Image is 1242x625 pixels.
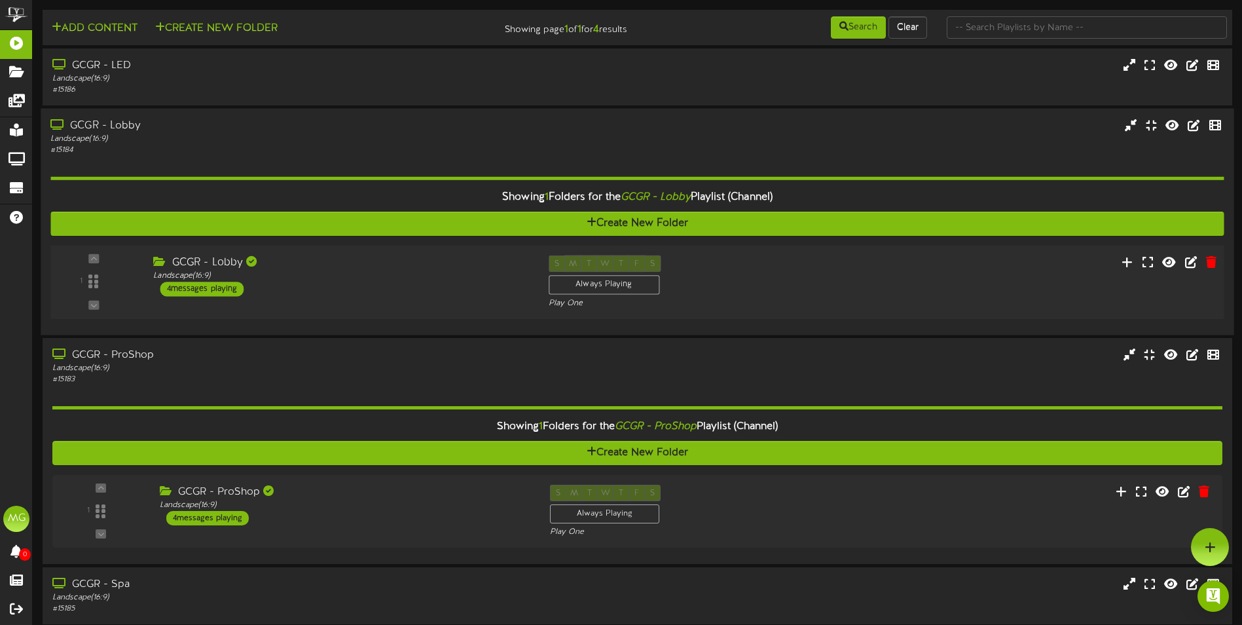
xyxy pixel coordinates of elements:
div: # 15184 [50,145,528,156]
div: GCGR - LED [52,58,528,73]
div: Play One [549,298,825,309]
div: GCGR - Lobby [153,256,528,271]
div: 4 messages playing [166,511,249,525]
button: Create New Folder [151,20,282,37]
div: # 15185 [52,603,528,615]
span: 0 [19,548,31,561]
div: Landscape ( 16:9 ) [153,271,528,282]
div: Always Playing [549,275,659,295]
div: Play One [550,527,823,538]
div: Landscape ( 16:9 ) [160,500,530,511]
button: Add Content [48,20,141,37]
input: -- Search Playlists by Name -- [947,16,1227,39]
div: Showing page of for results [437,15,637,37]
div: GCGR - Spa [52,577,528,592]
button: Clear [888,16,927,39]
div: Showing Folders for the Playlist (Channel) [43,413,1232,441]
div: GCGR - ProShop [52,348,528,363]
div: Open Intercom Messenger [1197,580,1229,612]
span: 1 [539,421,543,432]
div: # 15183 [52,374,528,385]
i: GCGR - ProShop [615,421,697,432]
div: MG [3,506,29,532]
div: Landscape ( 16:9 ) [52,363,528,374]
div: GCGR - ProShop [160,485,530,500]
div: 4 messages playing [160,282,244,296]
button: Create New Folder [52,441,1222,465]
div: Showing Folders for the Playlist (Channel) [41,183,1233,212]
i: GCGR - Lobby [621,191,691,203]
button: Create New Folder [50,212,1224,236]
div: Landscape ( 16:9 ) [50,134,528,145]
span: 1 [545,191,549,203]
button: Search [831,16,886,39]
div: Landscape ( 16:9 ) [52,592,528,603]
div: Landscape ( 16:9 ) [52,73,528,85]
div: # 15186 [52,85,528,96]
strong: 1 [577,24,581,35]
strong: 1 [564,24,568,35]
strong: 4 [593,24,599,35]
div: Always Playing [550,504,659,523]
div: GCGR - Lobby [50,119,528,134]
